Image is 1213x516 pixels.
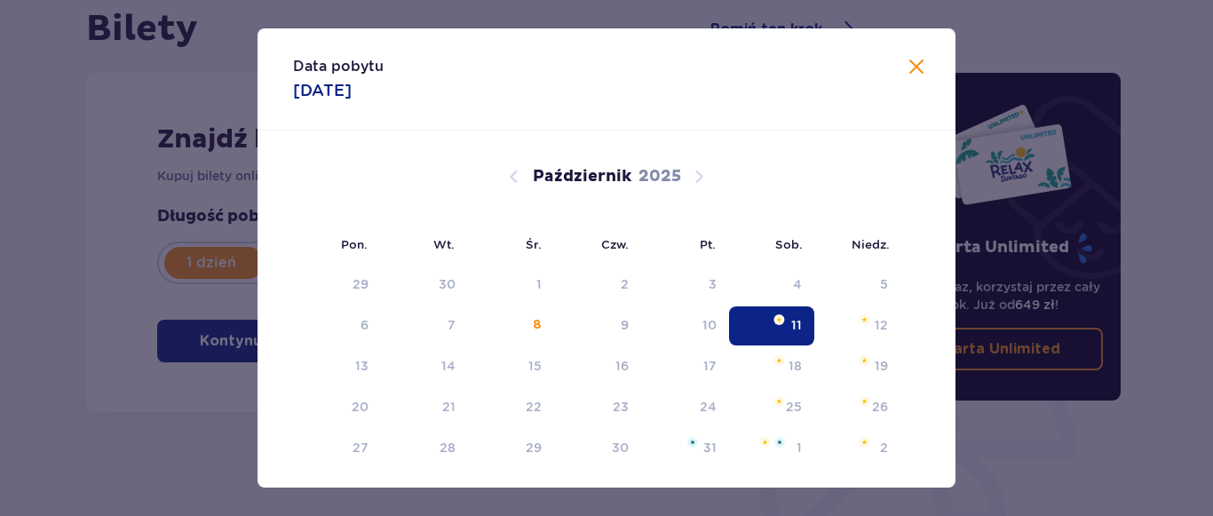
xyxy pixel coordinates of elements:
div: 27 [353,439,369,456]
div: 2 [880,439,888,456]
td: wtorek, 14 października 2025 [381,347,469,386]
td: Data niedostępna. czwartek, 2 października 2025 [554,266,642,305]
td: poniedziałek, 13 października 2025 [293,347,381,386]
img: Niebieska gwiazdka [687,437,698,448]
div: 30 [439,275,456,293]
div: 5 [880,275,888,293]
div: 17 [703,357,717,375]
div: 23 [613,398,629,416]
td: Data niedostępna. wtorek, 7 października 2025 [381,306,469,345]
td: niedziela, 2 listopada 2025 [814,429,900,468]
td: czwartek, 23 października 2025 [554,388,642,427]
div: 4 [793,275,802,293]
td: Data niedostępna. poniedziałek, 6 października 2025 [293,306,381,345]
small: Pt. [700,237,716,251]
div: 20 [352,398,369,416]
td: niedziela, 12 października 2025 [814,306,900,345]
div: 7 [448,316,456,334]
td: piątek, 24 października 2025 [641,388,729,427]
small: Wt. [433,237,455,251]
td: piątek, 31 października 2025 [641,429,729,468]
td: sobota, 18 października 2025 [729,347,815,386]
td: poniedziałek, 20 października 2025 [293,388,381,427]
td: środa, 15 października 2025 [468,347,554,386]
p: Październik [533,166,631,187]
div: 21 [442,398,456,416]
img: Pomarańczowa gwiazdka [859,355,870,366]
td: wtorek, 28 października 2025 [381,429,469,468]
div: 18 [789,357,802,375]
td: sobota, 1 listopada 2025 [729,429,815,468]
small: Czw. [601,237,629,251]
img: Niebieska gwiazdka [774,437,785,448]
div: 26 [872,398,888,416]
td: piątek, 10 października 2025 [641,306,729,345]
div: 3 [709,275,717,293]
td: środa, 8 października 2025 [468,306,554,345]
div: 14 [441,357,456,375]
div: 11 [791,316,802,334]
td: czwartek, 16 października 2025 [554,347,642,386]
td: Data niedostępna. niedziela, 5 października 2025 [814,266,900,305]
img: Pomarańczowa gwiazdka [859,314,870,325]
td: Data niedostępna. piątek, 3 października 2025 [641,266,729,305]
div: 22 [526,398,542,416]
img: Pomarańczowa gwiazdka [759,437,771,448]
div: 29 [353,275,369,293]
div: 6 [361,316,369,334]
td: Data niedostępna. wtorek, 30 września 2025 [381,266,469,305]
img: Pomarańczowa gwiazdka [773,355,785,366]
p: 2025 [638,166,681,187]
div: 28 [440,439,456,456]
div: 30 [612,439,629,456]
td: czwartek, 9 października 2025 [554,306,642,345]
td: sobota, 25 października 2025 [729,388,815,427]
td: wtorek, 21 października 2025 [381,388,469,427]
td: poniedziałek, 27 października 2025 [293,429,381,468]
div: 12 [875,316,888,334]
div: 10 [702,316,717,334]
div: 1 [797,439,802,456]
div: 29 [526,439,542,456]
div: 31 [703,439,717,456]
div: 19 [875,357,888,375]
div: 25 [786,398,802,416]
p: [DATE] [293,80,352,101]
td: Data zaznaczona. sobota, 11 października 2025 [729,306,815,345]
p: Data pobytu [293,57,384,76]
div: 1 [536,275,542,293]
td: niedziela, 19 października 2025 [814,347,900,386]
img: Pomarańczowa gwiazdka [773,314,785,325]
div: 15 [528,357,542,375]
button: Następny miesiąc [688,166,710,187]
td: Data niedostępna. poniedziałek, 29 września 2025 [293,266,381,305]
td: piątek, 17 października 2025 [641,347,729,386]
small: Śr. [526,237,542,251]
img: Pomarańczowa gwiazdka [859,437,870,448]
small: Niedz. [852,237,890,251]
div: 9 [621,316,629,334]
div: 13 [355,357,369,375]
img: Pomarańczowa gwiazdka [773,396,785,407]
img: Pomarańczowa gwiazdka [859,396,870,407]
div: 8 [533,316,542,334]
button: Zamknij [906,57,927,79]
small: Pon. [341,237,368,251]
td: czwartek, 30 października 2025 [554,429,642,468]
td: środa, 29 października 2025 [468,429,554,468]
td: Data niedostępna. sobota, 4 października 2025 [729,266,815,305]
div: 24 [700,398,717,416]
td: środa, 22 października 2025 [468,388,554,427]
td: niedziela, 26 października 2025 [814,388,900,427]
small: Sob. [775,237,803,251]
div: 16 [615,357,629,375]
div: 2 [621,275,629,293]
button: Poprzedni miesiąc [503,166,525,187]
td: Data niedostępna. środa, 1 października 2025 [468,266,554,305]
